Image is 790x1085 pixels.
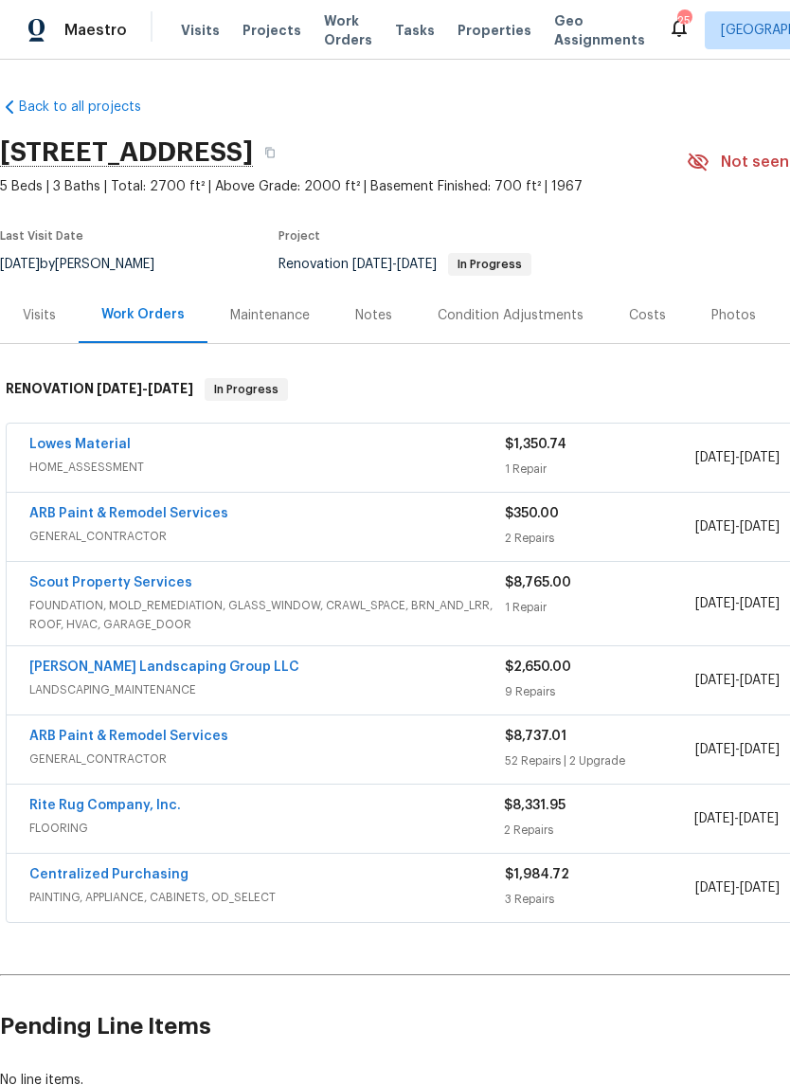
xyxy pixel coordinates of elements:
[29,507,228,520] a: ARB Paint & Remodel Services
[148,382,193,395] span: [DATE]
[97,382,193,395] span: -
[505,438,566,451] span: $1,350.74
[695,520,735,533] span: [DATE]
[395,24,435,37] span: Tasks
[505,460,695,479] div: 1 Repair
[29,438,131,451] a: Lowes Material
[29,680,505,699] span: LANDSCAPING_MAINTENANCE
[253,136,287,170] button: Copy Address
[504,799,566,812] span: $8,331.95
[740,881,780,895] span: [DATE]
[695,594,780,613] span: -
[505,660,571,674] span: $2,650.00
[695,597,735,610] span: [DATE]
[97,382,142,395] span: [DATE]
[458,21,531,40] span: Properties
[695,740,780,759] span: -
[397,258,437,271] span: [DATE]
[352,258,392,271] span: [DATE]
[505,529,695,548] div: 2 Repairs
[230,306,310,325] div: Maintenance
[505,576,571,589] span: $8,765.00
[505,751,695,770] div: 52 Repairs | 2 Upgrade
[438,306,584,325] div: Condition Adjustments
[6,378,193,401] h6: RENOVATION
[450,259,530,270] span: In Progress
[695,448,780,467] span: -
[352,258,437,271] span: -
[740,743,780,756] span: [DATE]
[505,682,695,701] div: 9 Repairs
[695,881,735,895] span: [DATE]
[29,819,504,838] span: FLOORING
[29,888,505,907] span: PAINTING, APPLIANCE, CABINETS, OD_SELECT
[355,306,392,325] div: Notes
[505,890,695,909] div: 3 Repairs
[711,306,756,325] div: Photos
[29,868,189,881] a: Centralized Purchasing
[505,868,569,881] span: $1,984.72
[29,750,505,769] span: GENERAL_CONTRACTOR
[740,674,780,687] span: [DATE]
[206,380,286,399] span: In Progress
[29,596,505,634] span: FOUNDATION, MOLD_REMEDIATION, GLASS_WINDOW, CRAWL_SPACE, BRN_AND_LRR, ROOF, HVAC, GARAGE_DOOR
[694,809,779,828] span: -
[242,21,301,40] span: Projects
[29,660,299,674] a: [PERSON_NAME] Landscaping Group LLC
[677,11,691,30] div: 25
[695,674,735,687] span: [DATE]
[695,451,735,464] span: [DATE]
[278,258,531,271] span: Renovation
[695,878,780,897] span: -
[29,799,181,812] a: Rite Rug Company, Inc.
[629,306,666,325] div: Costs
[101,305,185,324] div: Work Orders
[505,507,559,520] span: $350.00
[740,520,780,533] span: [DATE]
[695,517,780,536] span: -
[278,230,320,242] span: Project
[695,743,735,756] span: [DATE]
[505,598,695,617] div: 1 Repair
[554,11,645,49] span: Geo Assignments
[739,812,779,825] span: [DATE]
[740,451,780,464] span: [DATE]
[324,11,372,49] span: Work Orders
[29,730,228,743] a: ARB Paint & Remodel Services
[504,821,693,840] div: 2 Repairs
[740,597,780,610] span: [DATE]
[695,671,780,690] span: -
[29,458,505,477] span: HOME_ASSESSMENT
[29,576,192,589] a: Scout Property Services
[23,306,56,325] div: Visits
[505,730,566,743] span: $8,737.01
[181,21,220,40] span: Visits
[694,812,734,825] span: [DATE]
[64,21,127,40] span: Maestro
[29,527,505,546] span: GENERAL_CONTRACTOR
